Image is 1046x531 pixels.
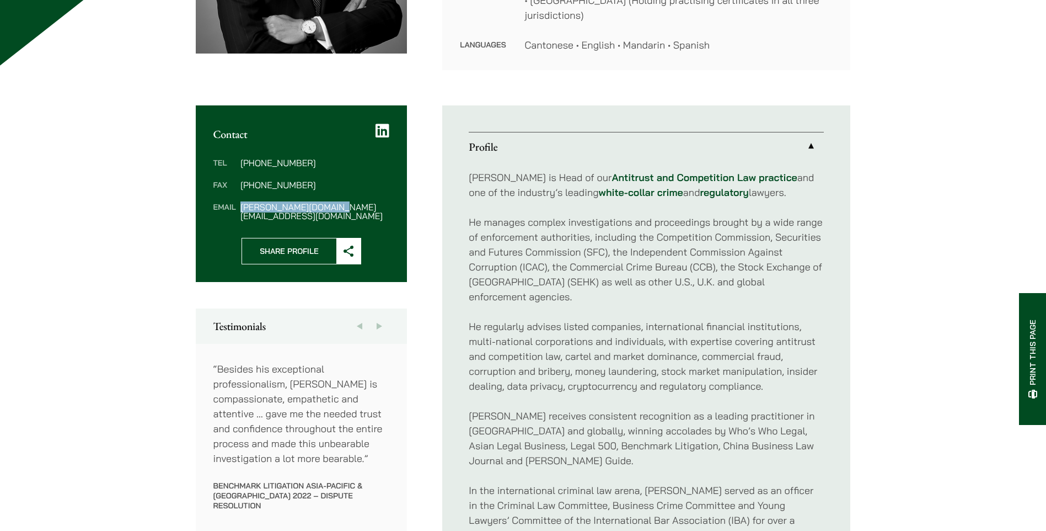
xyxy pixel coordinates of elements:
[599,186,683,199] a: white-collar crime
[213,362,390,466] p: “Besides his exceptional professionalism, [PERSON_NAME] is compassionate, empathetic and attentiv...
[240,158,389,167] dd: [PHONE_NUMBER]
[469,132,824,161] a: Profile
[350,309,369,344] button: Previous
[213,203,236,220] dt: Email
[469,408,824,468] p: [PERSON_NAME] receives consistent recognition as a leading practitioner in [GEOGRAPHIC_DATA] and ...
[469,319,824,394] p: He regularly advises listed companies, international financial institutions, multi-national corpo...
[376,123,389,139] a: LinkedIn
[469,215,824,304] p: He manages complex investigations and proceedings brought by a wide range of enforcement authorit...
[213,481,390,511] p: Benchmark Litigation Asia-Pacific & [GEOGRAPHIC_DATA] 2022 – Dispute Resolution
[700,186,749,199] a: regulatory
[242,238,336,264] span: Share Profile
[240,180,389,189] dd: [PHONE_NUMBER]
[213,180,236,203] dt: Fax
[213,128,390,141] h2: Contact
[240,203,389,220] dd: [PERSON_NAME][DOMAIN_NAME][EMAIL_ADDRESS][DOMAIN_NAME]
[524,38,833,52] dd: Cantonese • English • Mandarin • Spanish
[213,320,390,333] h2: Testimonials
[213,158,236,180] dt: Tel
[242,238,361,264] button: Share Profile
[369,309,389,344] button: Next
[469,170,824,200] p: [PERSON_NAME] is Head of our and one of the industry’s leading and lawyers.
[460,38,507,52] dt: Languages
[611,171,797,184] a: Antitrust and Competition Law practice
